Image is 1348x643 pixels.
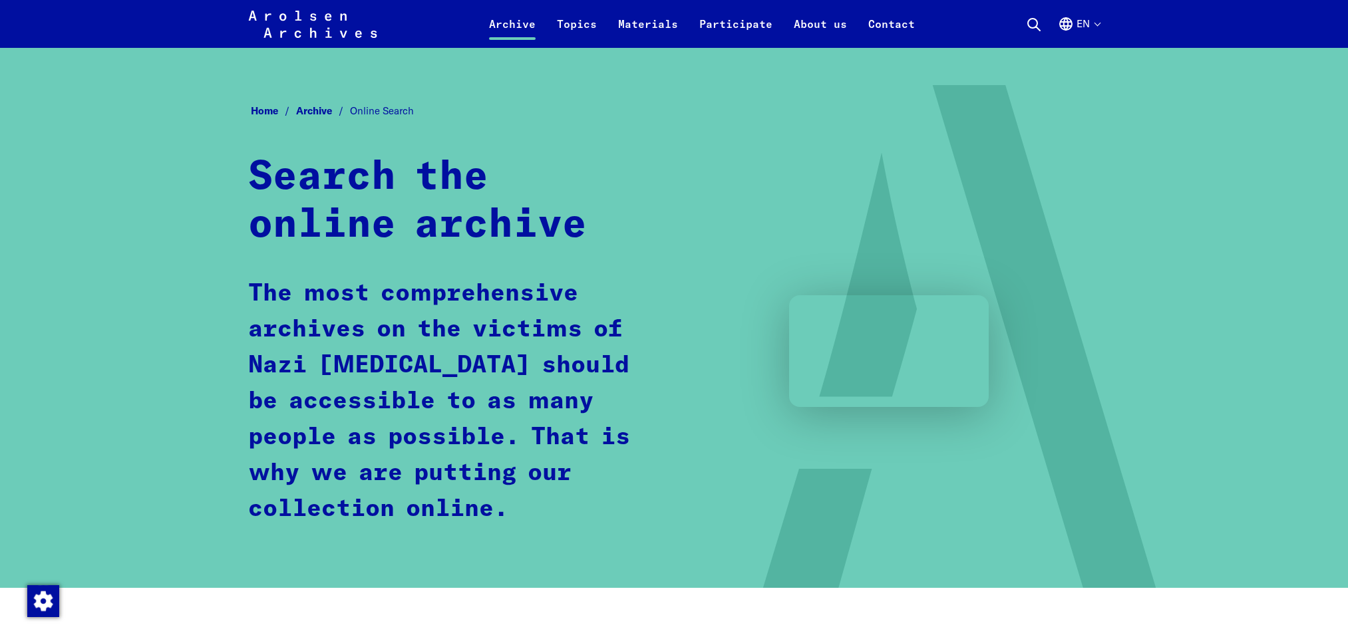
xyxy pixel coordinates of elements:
[478,8,926,40] nav: Primary
[689,16,783,48] a: Participate
[350,104,414,117] span: Online Search
[296,104,350,117] a: Archive
[783,16,858,48] a: About us
[1058,16,1100,48] button: English, language selection
[546,16,607,48] a: Topics
[858,16,926,48] a: Contact
[248,101,1100,122] nav: Breadcrumb
[607,16,689,48] a: Materials
[248,276,651,527] p: The most comprehensive archives on the victims of Nazi [MEDICAL_DATA] should be accessible to as ...
[27,585,59,617] img: Change consent
[251,104,296,117] a: Home
[478,16,546,48] a: Archive
[248,158,587,245] strong: Search the online archive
